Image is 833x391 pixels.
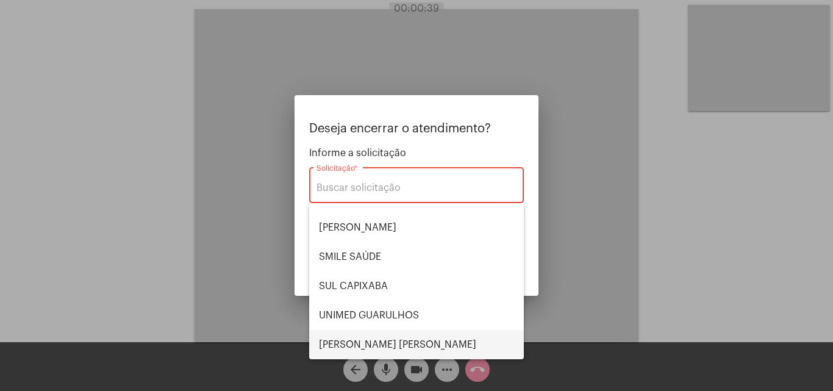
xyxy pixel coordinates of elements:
span: SUL CAPIXABA [319,271,514,301]
input: Buscar solicitação [316,182,517,193]
span: Informe a solicitação [309,148,524,159]
p: Deseja encerrar o atendimento? [309,122,524,135]
span: [PERSON_NAME] [PERSON_NAME] [319,330,514,359]
span: SMILE SAÚDE [319,242,514,271]
span: [PERSON_NAME] [319,213,514,242]
span: UNIMED GUARULHOS [319,301,514,330]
